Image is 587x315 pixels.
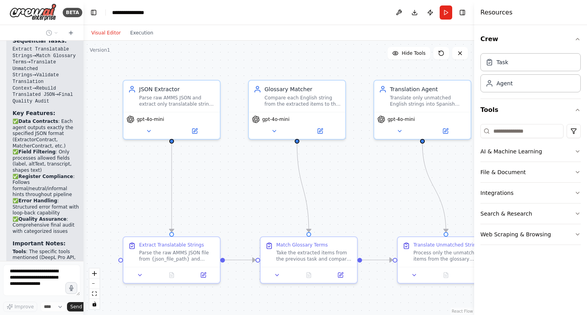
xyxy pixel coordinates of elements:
strong: Quality Assurance [18,216,67,222]
div: Translate Unmatched StringsProcess only the unmatched items from the glossary matching task (wher... [397,236,495,284]
div: JSON Extractor [139,85,215,93]
button: Open in side panel [327,270,354,280]
button: Hide right sidebar [457,7,468,18]
button: Start a new chat [65,28,77,38]
button: fit view [89,289,100,299]
span: gpt-4o-mini [262,116,290,122]
strong: Key Features: [13,110,55,116]
div: Extract Translatable StringsParse the raw AMMS JSON file from {json_file_path} and extract only t... [123,236,221,284]
button: Open in side panel [172,126,217,136]
button: Send [67,302,91,311]
div: BETA [63,8,82,17]
strong: Register Compliance [18,174,73,179]
div: Take the extracted items from the previous task and compare each English string against the Spani... [276,250,352,262]
div: Translate Unmatched Strings [413,242,482,248]
strong: Important Notes: [13,240,65,247]
div: Agent [496,79,513,87]
button: Hide Tools [388,47,430,59]
button: File & Document [480,162,581,182]
div: Parse the raw AMMS JSON file from {json_file_path} and extract only translatable strings from all... [139,250,215,262]
span: Hide Tools [402,50,426,56]
button: Click to speak your automation idea [65,282,77,294]
div: Tools [480,121,581,251]
g: Edge from 8b343bd3-33e1-4f8e-b8f5-c38b1c8a4bcf to 5a80e025-d010-43b9-b2b2-88d7878fa819 [168,144,176,232]
code: Match Glossary Terms [13,53,76,65]
g: Edge from d4399b55-150d-4426-863e-6ae7a7a5dd6d to ebce236f-08d5-4e7e-b0a2-4a5098a4af5b [362,256,393,264]
code: Extract Translatable Strings [13,47,69,59]
button: Web Scraping & Browsing [480,224,581,245]
div: Glossary Matcher [265,85,341,93]
g: Edge from f3cbc798-b874-4ac6-8f7c-11d2a4efa35e to ebce236f-08d5-4e7e-b0a2-4a5098a4af5b [419,144,450,232]
div: Translate only unmatched English strings into Spanish using DeepL Pro (preferred) or LLM translat... [390,95,466,107]
button: Integrations [480,183,581,203]
div: Translation AgentTranslate only unmatched English strings into Spanish using DeepL Pro (preferred... [373,80,471,140]
button: No output available [155,270,188,280]
button: zoom in [89,268,100,279]
div: Compare each English string from the extracted items to the Spanish glossary database, annotating... [265,95,341,107]
span: gpt-4o-mini [388,116,415,122]
div: Parse raw AMMS JSON and extract only translatable strings from allowed fields (label, altText, tr... [139,95,215,107]
nav: breadcrumb [112,9,152,16]
g: Edge from 5a80e025-d010-43b9-b2b2-88d7878fa819 to d4399b55-150d-4426-863e-6ae7a7a5dd6d [225,256,255,264]
div: Extract Translatable Strings [139,242,204,248]
li: → → → → → [13,46,79,104]
div: Translation Agent [390,85,466,93]
button: No output available [292,270,326,280]
li: : The specific tools mentioned (DeepL Pro API, file writing) aren't available in the current tool... [13,249,79,292]
div: React Flow controls [89,268,100,309]
div: Match Glossary TermsTake the extracted items from the previous task and compare each English stri... [260,236,358,284]
button: Open in side panel [464,270,491,280]
button: Visual Editor [87,28,125,38]
strong: Field Filtering [18,149,56,155]
code: Translate Unmatched Strings [13,59,56,78]
div: Version 1 [90,47,110,53]
span: Send [70,304,82,310]
div: Crew [480,50,581,99]
p: ✅ : Each agent outputs exactly the specified JSON format (ExtractorContract, MatcherContract, etc... [13,119,79,234]
button: Hide left sidebar [88,7,99,18]
button: Improve [3,302,37,312]
button: Switch to previous chat [43,28,62,38]
strong: Sequential Tasks: [13,38,67,44]
strong: Data Contracts [18,119,58,124]
button: No output available [429,270,463,280]
h4: Resources [480,8,513,17]
div: Glossary MatcherCompare each English string from the extracted items to the Spanish glossary data... [248,80,346,140]
span: gpt-4o-mini [137,116,164,122]
g: Edge from 70bec00f-7618-468a-9deb-32974cb85166 to d4399b55-150d-4426-863e-6ae7a7a5dd6d [293,144,313,232]
code: Validate Translation Context [13,72,59,91]
button: AI & Machine Learning [480,141,581,162]
button: zoom out [89,279,100,289]
div: Task [496,58,508,66]
strong: Error Handling [18,198,57,203]
button: Open in side panel [190,270,217,280]
button: Crew [480,28,581,50]
strong: Tools [13,249,26,254]
div: JSON ExtractorParse raw AMMS JSON and extract only translatable strings from allowed fields (labe... [123,80,221,140]
span: Improve [14,304,34,310]
img: Logo [9,4,56,21]
code: Final Quality Audit [13,92,73,104]
button: Open in side panel [298,126,342,136]
button: Execution [125,28,158,38]
div: Match Glossary Terms [276,242,328,248]
button: toggle interactivity [89,299,100,309]
div: Process only the unmatched items from the glossary matching task (where glossary.matched=false). ... [413,250,489,262]
button: Open in side panel [423,126,467,136]
a: React Flow attribution [452,309,473,313]
button: Tools [480,99,581,121]
button: Search & Research [480,203,581,224]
